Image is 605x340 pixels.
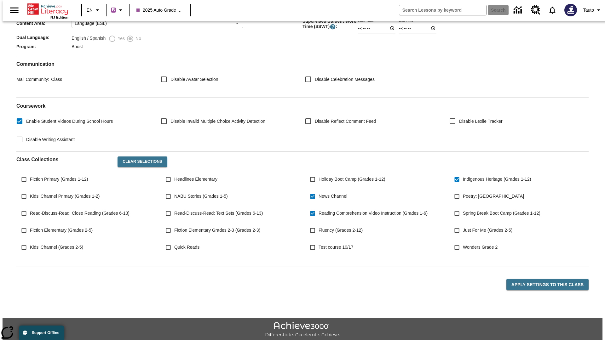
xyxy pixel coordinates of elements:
[463,227,512,234] span: Just For Me (Grades 2-5)
[463,176,531,183] span: Indigenous Heritage (Grades 1-12)
[319,210,428,217] span: Reading Comprehension Video Instruction (Grades 1-6)
[16,156,112,162] h2: Class Collections
[30,244,83,251] span: Kids' Channel (Grades 2-5)
[116,35,125,42] span: Yes
[136,7,183,14] span: 2025 Auto Grade 1 C
[72,44,83,49] span: Boost
[108,4,127,16] button: Boost Class color is purple. Change class color
[30,261,87,268] span: WordStudio 2-5 (Grades 2-5)
[174,244,199,251] span: Quick Reads
[315,118,376,125] span: Disable Reflect Comment Feed
[27,3,68,15] a: Home
[510,2,527,19] a: Data Center
[16,103,589,109] h2: Course work
[319,193,347,200] span: News Channel
[87,7,93,14] span: EN
[30,210,130,217] span: Read-Discuss-Read: Close Reading (Grades 6-13)
[30,176,88,183] span: Fiction Primary (Grades 1-12)
[463,261,498,268] span: Wonders Grade 3
[319,244,354,251] span: Test course 10/17
[16,35,72,40] span: Dual Language :
[463,244,498,251] span: Wonders Grade 2
[463,193,524,200] span: Poetry: [GEOGRAPHIC_DATA]
[399,18,413,23] label: End Time
[32,331,59,335] span: Support Offline
[174,193,228,200] span: NABU Stories (Grades 1-5)
[16,2,589,51] div: Class/Program Information
[330,24,336,30] button: Supervised Student Work Time is the timeframe when students can take LevelSet and when lessons ar...
[134,35,141,42] span: No
[72,35,106,42] label: English / Spanish
[16,61,589,93] div: Communication
[527,2,544,19] a: Resource Center, Will open in new tab
[265,322,340,338] img: Achieve3000 Differentiate Accelerate Achieve
[5,1,24,20] button: Open side menu
[506,279,589,291] button: Apply Settings to this Class
[16,103,589,146] div: Coursework
[358,18,374,23] label: Start Time
[544,2,561,18] a: Notifications
[319,176,385,183] span: Holiday Boot Camp (Grades 1-12)
[49,77,62,82] span: Class
[16,61,589,67] h2: Communication
[84,4,104,16] button: Language: EN, Select a language
[26,118,113,125] span: Enable Student Videos During School Hours
[50,15,68,19] span: NJ Edition
[27,2,68,19] div: Home
[174,227,260,234] span: Fiction Elementary Grades 2-3 (Grades 2-3)
[26,136,75,143] span: Disable Writing Assistant
[581,4,605,16] button: Profile/Settings
[16,77,49,82] span: Mail Community :
[30,227,93,234] span: Fiction Elementary (Grades 2-5)
[319,227,363,234] span: Fluency (Grades 2-12)
[399,5,486,15] input: search field
[170,76,218,83] span: Disable Avatar Selection
[319,261,375,268] span: NJSLA-ELA Smart (Grade 3)
[72,19,243,28] div: Language (ESL)
[463,210,540,217] span: Spring Break Boot Camp (Grades 1-12)
[459,118,503,125] span: Disable Lexile Tracker
[564,4,577,16] img: Avatar
[16,21,72,26] span: Content Area :
[112,6,115,14] span: B
[16,151,589,262] div: Class Collections
[315,76,375,83] span: Disable Celebration Messages
[174,261,251,268] span: NJSLA-ELA Prep Boot Camp (Grade 3)
[174,176,217,183] span: Headlines Elementary
[583,7,594,14] span: Tauto
[30,193,100,200] span: Kids' Channel Primary (Grades 1-2)
[118,156,167,167] button: Clear Selections
[16,44,72,49] span: Program :
[302,19,358,30] span: Supervised Student Work Time (SSWT) :
[170,118,265,125] span: Disable Invalid Multiple Choice Activity Detection
[561,2,581,18] button: Select a new avatar
[19,326,64,340] button: Support Offline
[174,210,263,217] span: Read-Discuss-Read: Text Sets (Grades 6-13)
